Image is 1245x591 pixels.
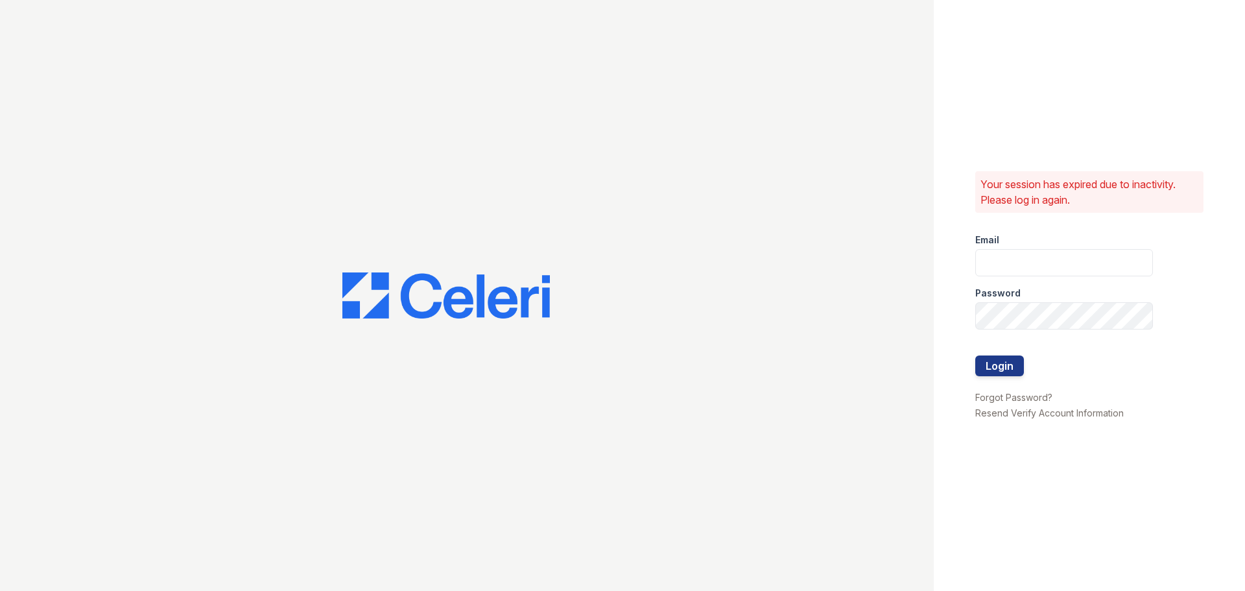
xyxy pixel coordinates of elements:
label: Password [975,287,1021,300]
p: Your session has expired due to inactivity. Please log in again. [980,176,1198,208]
a: Resend Verify Account Information [975,407,1124,418]
label: Email [975,234,999,247]
a: Forgot Password? [975,392,1052,403]
img: CE_Logo_Blue-a8612792a0a2168367f1c8372b55b34899dd931a85d93a1a3d3e32e68fde9ad4.png [342,272,550,319]
button: Login [975,356,1024,376]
